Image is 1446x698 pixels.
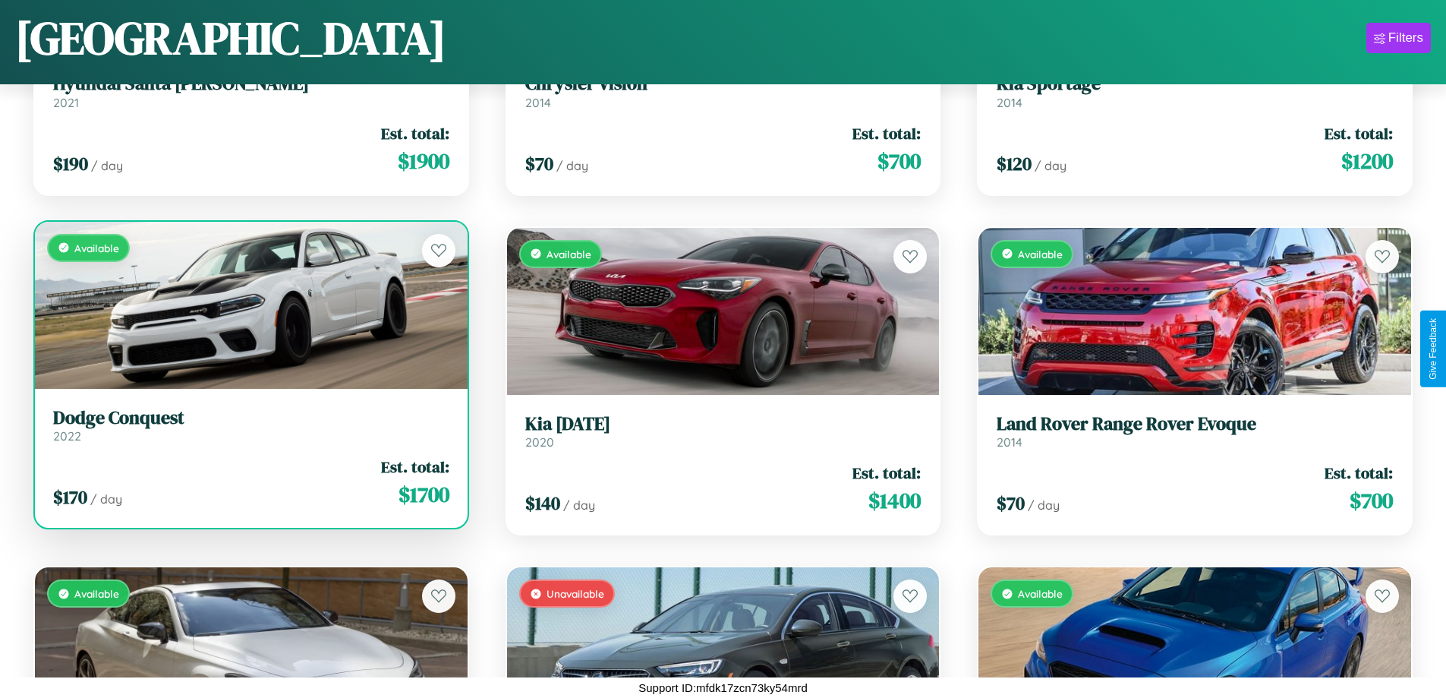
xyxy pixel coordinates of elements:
[74,587,119,600] span: Available
[1388,30,1423,46] div: Filters
[547,248,591,261] span: Available
[525,73,921,110] a: Chrysler Vision2014
[53,95,79,110] span: 2021
[547,587,604,600] span: Unavailable
[556,158,588,173] span: / day
[525,413,921,435] h3: Kia [DATE]
[997,491,1025,516] span: $ 70
[91,158,123,173] span: / day
[997,73,1393,95] h3: Kia Sportage
[997,413,1393,435] h3: Land Rover Range Rover Evoque
[53,407,449,444] a: Dodge Conquest2022
[1018,248,1063,261] span: Available
[1035,158,1066,173] span: / day
[1366,23,1431,53] button: Filters
[997,95,1022,110] span: 2014
[53,407,449,429] h3: Dodge Conquest
[997,413,1393,450] a: Land Rover Range Rover Evoque2014
[525,413,921,450] a: Kia [DATE]2020
[398,146,449,176] span: $ 1900
[997,434,1022,450] span: 2014
[53,428,81,444] span: 2022
[53,485,87,510] span: $ 170
[1350,485,1393,516] span: $ 700
[525,434,554,450] span: 2020
[997,151,1032,176] span: $ 120
[1325,122,1393,144] span: Est. total:
[525,73,921,95] h3: Chrysler Vision
[1018,587,1063,600] span: Available
[1325,462,1393,484] span: Est. total:
[74,242,119,254] span: Available
[15,7,446,69] h1: [GEOGRAPHIC_DATA]
[53,151,88,176] span: $ 190
[1428,318,1438,380] div: Give Feedback
[525,151,553,176] span: $ 70
[997,73,1393,110] a: Kia Sportage2014
[868,485,921,516] span: $ 1400
[53,73,449,95] h3: Hyundai Santa [PERSON_NAME]
[877,146,921,176] span: $ 700
[852,122,921,144] span: Est. total:
[638,677,808,698] p: Support ID: mfdk17zcn73ky54mrd
[53,73,449,110] a: Hyundai Santa [PERSON_NAME]2021
[852,462,921,484] span: Est. total:
[1028,497,1060,513] span: / day
[381,122,449,144] span: Est. total:
[90,491,122,507] span: / day
[563,497,595,513] span: / day
[381,456,449,478] span: Est. total:
[399,479,449,510] span: $ 1700
[1341,146,1393,176] span: $ 1200
[525,95,551,110] span: 2014
[525,491,560,516] span: $ 140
